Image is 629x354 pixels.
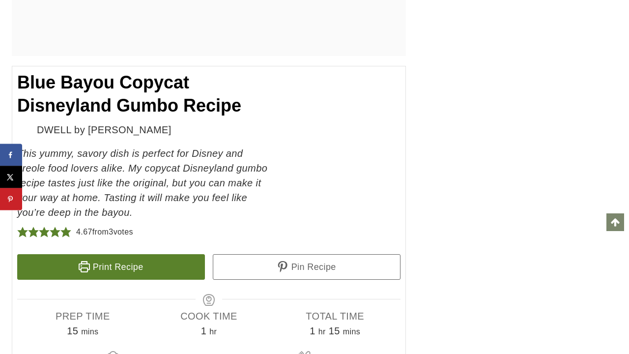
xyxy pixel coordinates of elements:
[17,72,241,116] span: Blue Bayou Copycat Disneyland Gumbo Recipe
[81,327,98,336] span: mins
[17,254,205,280] a: Print Recipe
[60,225,71,239] span: Rate this recipe 5 out of 5 stars
[209,327,217,336] span: hr
[606,213,624,231] a: Scroll to top
[146,309,272,324] span: Cook Time
[272,309,398,324] span: Total Time
[39,225,50,239] span: Rate this recipe 3 out of 5 stars
[278,71,400,194] img: Chicken,And,Sausage,Gumbo,In,A,White,Square,Bowl
[318,327,326,336] span: hr
[343,327,360,336] span: mins
[213,254,400,280] a: Pin Recipe
[67,325,78,336] span: 15
[329,325,340,336] span: 15
[17,225,28,239] span: Rate this recipe 1 out of 5 stars
[37,122,172,137] span: DWELL by [PERSON_NAME]
[50,225,60,239] span: Rate this recipe 4 out of 5 stars
[76,228,92,236] span: 4.67
[201,325,207,336] span: 1
[28,225,39,239] span: Rate this recipe 2 out of 5 stars
[76,225,133,239] div: from votes
[20,309,146,324] span: Prep Time
[310,325,315,336] span: 1
[17,148,267,218] em: This yummy, savory dish is perfect for Disney and creole food lovers alike. My copycat Disneyland...
[109,228,113,236] span: 3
